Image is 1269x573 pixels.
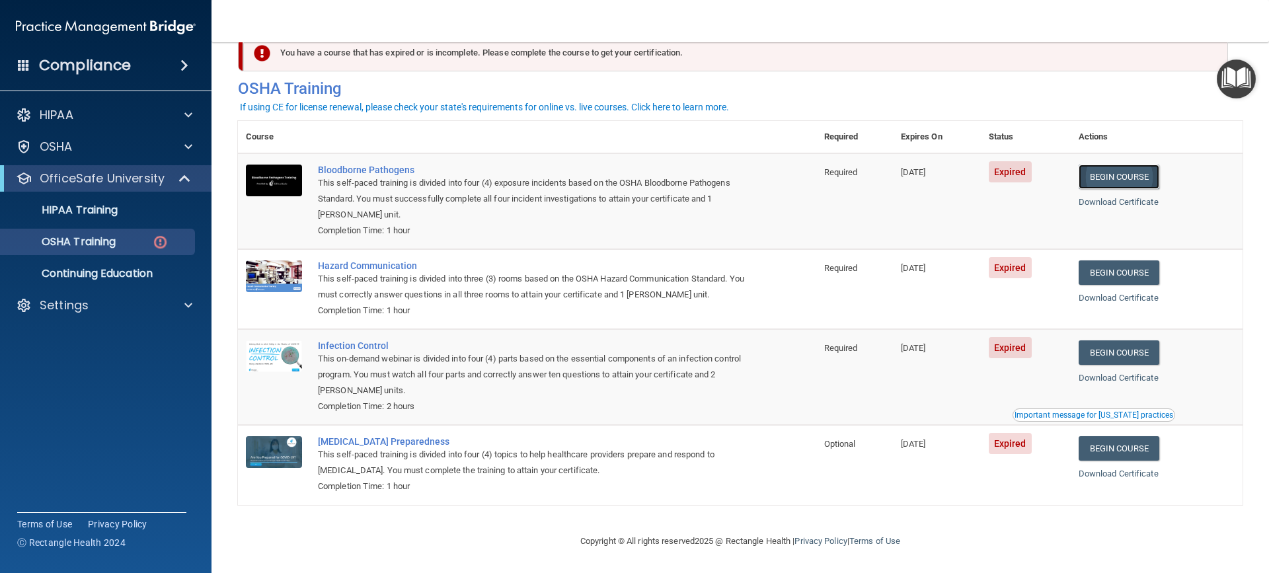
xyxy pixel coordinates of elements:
[901,263,926,273] span: [DATE]
[989,337,1032,358] span: Expired
[243,34,1228,71] div: You have a course that has expired or is incomplete. Please complete the course to get your certi...
[40,139,73,155] p: OSHA
[39,56,131,75] h4: Compliance
[901,343,926,353] span: [DATE]
[824,167,858,177] span: Required
[238,100,731,114] button: If using CE for license renewal, please check your state's requirements for online vs. live cours...
[40,297,89,313] p: Settings
[16,107,192,123] a: HIPAA
[1079,469,1159,478] a: Download Certificate
[1203,482,1253,532] iframe: Drift Widget Chat Controller
[816,121,893,153] th: Required
[318,351,750,399] div: This on-demand webinar is divided into four (4) parts based on the essential components of an inf...
[254,45,270,61] img: exclamation-circle-solid-danger.72ef9ffc.png
[40,107,73,123] p: HIPAA
[1015,411,1173,419] div: Important message for [US_STATE] practices
[16,14,196,40] img: PMB logo
[240,102,729,112] div: If using CE for license renewal, please check your state's requirements for online vs. live cours...
[1079,260,1159,285] a: Begin Course
[1079,340,1159,365] a: Begin Course
[1071,121,1243,153] th: Actions
[1079,436,1159,461] a: Begin Course
[1079,373,1159,383] a: Download Certificate
[989,433,1032,454] span: Expired
[9,267,189,280] p: Continuing Education
[16,171,192,186] a: OfficeSafe University
[17,536,126,549] span: Ⓒ Rectangle Health 2024
[9,204,118,217] p: HIPAA Training
[318,478,750,494] div: Completion Time: 1 hour
[318,260,750,271] a: Hazard Communication
[9,235,116,248] p: OSHA Training
[901,439,926,449] span: [DATE]
[989,257,1032,278] span: Expired
[152,234,169,250] img: danger-circle.6113f641.png
[16,297,192,313] a: Settings
[981,121,1071,153] th: Status
[318,303,750,319] div: Completion Time: 1 hour
[318,399,750,414] div: Completion Time: 2 hours
[824,343,858,353] span: Required
[824,439,856,449] span: Optional
[824,263,858,273] span: Required
[1079,165,1159,189] a: Begin Course
[1079,197,1159,207] a: Download Certificate
[238,79,1243,98] h4: OSHA Training
[849,536,900,546] a: Terms of Use
[1079,293,1159,303] a: Download Certificate
[794,536,847,546] a: Privacy Policy
[318,436,750,447] a: [MEDICAL_DATA] Preparedness
[1013,408,1175,422] button: Read this if you are a dental practitioner in the state of CA
[40,171,165,186] p: OfficeSafe University
[318,175,750,223] div: This self-paced training is divided into four (4) exposure incidents based on the OSHA Bloodborne...
[318,340,750,351] a: Infection Control
[17,517,72,531] a: Terms of Use
[16,139,192,155] a: OSHA
[318,165,750,175] a: Bloodborne Pathogens
[318,447,750,478] div: This self-paced training is divided into four (4) topics to help healthcare providers prepare and...
[238,121,310,153] th: Course
[989,161,1032,182] span: Expired
[1217,59,1256,98] button: Open Resource Center
[499,520,981,562] div: Copyright © All rights reserved 2025 @ Rectangle Health | |
[88,517,147,531] a: Privacy Policy
[318,223,750,239] div: Completion Time: 1 hour
[901,167,926,177] span: [DATE]
[318,271,750,303] div: This self-paced training is divided into three (3) rooms based on the OSHA Hazard Communication S...
[893,121,981,153] th: Expires On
